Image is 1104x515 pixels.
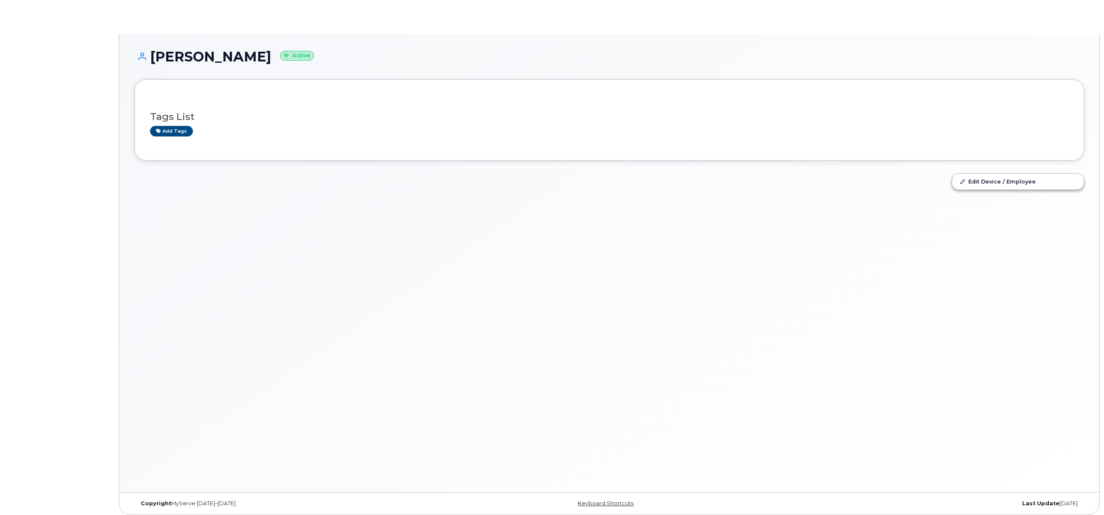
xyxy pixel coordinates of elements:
h1: [PERSON_NAME] [134,49,1084,64]
a: Keyboard Shortcuts [578,500,633,507]
h3: Tags List [150,111,1068,122]
small: Active [280,51,314,61]
a: Add tags [150,126,193,136]
div: [DATE] [767,500,1084,507]
div: MyServe [DATE]–[DATE] [134,500,451,507]
a: Edit Device / Employee [952,174,1084,189]
strong: Copyright [141,500,171,507]
strong: Last Update [1022,500,1059,507]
